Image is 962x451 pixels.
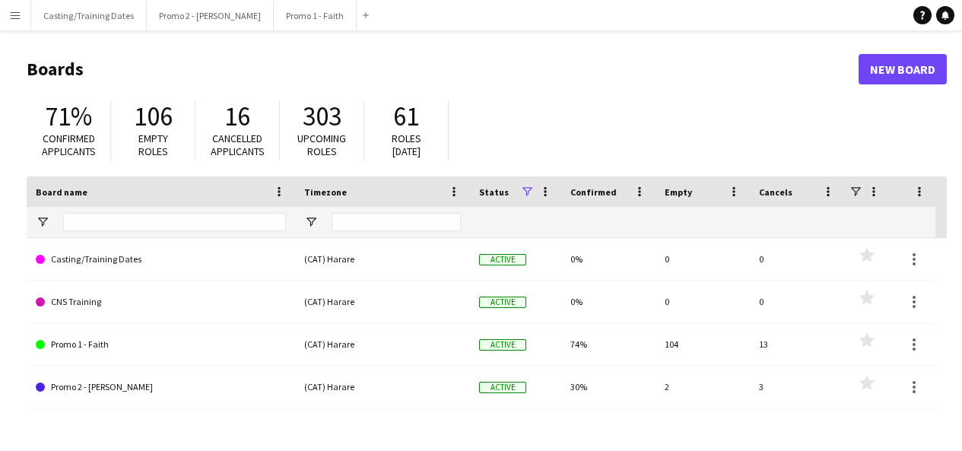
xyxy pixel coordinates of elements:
a: New Board [859,54,947,84]
span: Board name [36,186,87,198]
span: Empty [665,186,692,198]
button: Open Filter Menu [36,215,49,229]
div: 0 [656,238,750,280]
div: 2 [656,366,750,408]
span: Empty roles [138,132,168,158]
a: CNS Training [36,281,286,323]
div: 0 [656,281,750,322]
span: Roles [DATE] [392,132,421,158]
button: Promo 2 - [PERSON_NAME] [147,1,274,30]
div: 0 [750,238,844,280]
span: Confirmed [570,186,617,198]
span: Upcoming roles [297,132,346,158]
input: Board name Filter Input [63,213,286,231]
div: 13 [750,323,844,365]
span: 106 [134,100,173,133]
span: Cancelled applicants [211,132,265,158]
div: (CAT) Harare [295,281,470,322]
span: 61 [393,100,419,133]
span: Status [479,186,509,198]
div: 0% [561,238,656,280]
input: Timezone Filter Input [332,213,461,231]
button: Casting/Training Dates [31,1,147,30]
div: 0% [561,281,656,322]
span: Confirmed applicants [42,132,96,158]
button: Open Filter Menu [304,215,318,229]
span: Active [479,254,526,265]
span: 71% [45,100,92,133]
div: 74% [561,323,656,365]
span: Active [479,339,526,351]
div: 0 [750,281,844,322]
a: Casting/Training Dates [36,238,286,281]
span: Active [479,297,526,308]
a: Promo 1 - Faith [36,323,286,366]
div: 3 [750,366,844,408]
span: Timezone [304,186,347,198]
h1: Boards [27,58,859,81]
span: 16 [224,100,250,133]
span: 303 [303,100,341,133]
button: Promo 1 - Faith [274,1,357,30]
a: Promo 2 - [PERSON_NAME] [36,366,286,408]
span: Active [479,382,526,393]
span: Cancels [759,186,792,198]
div: (CAT) Harare [295,366,470,408]
div: (CAT) Harare [295,238,470,280]
div: 30% [561,366,656,408]
div: (CAT) Harare [295,323,470,365]
div: 104 [656,323,750,365]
